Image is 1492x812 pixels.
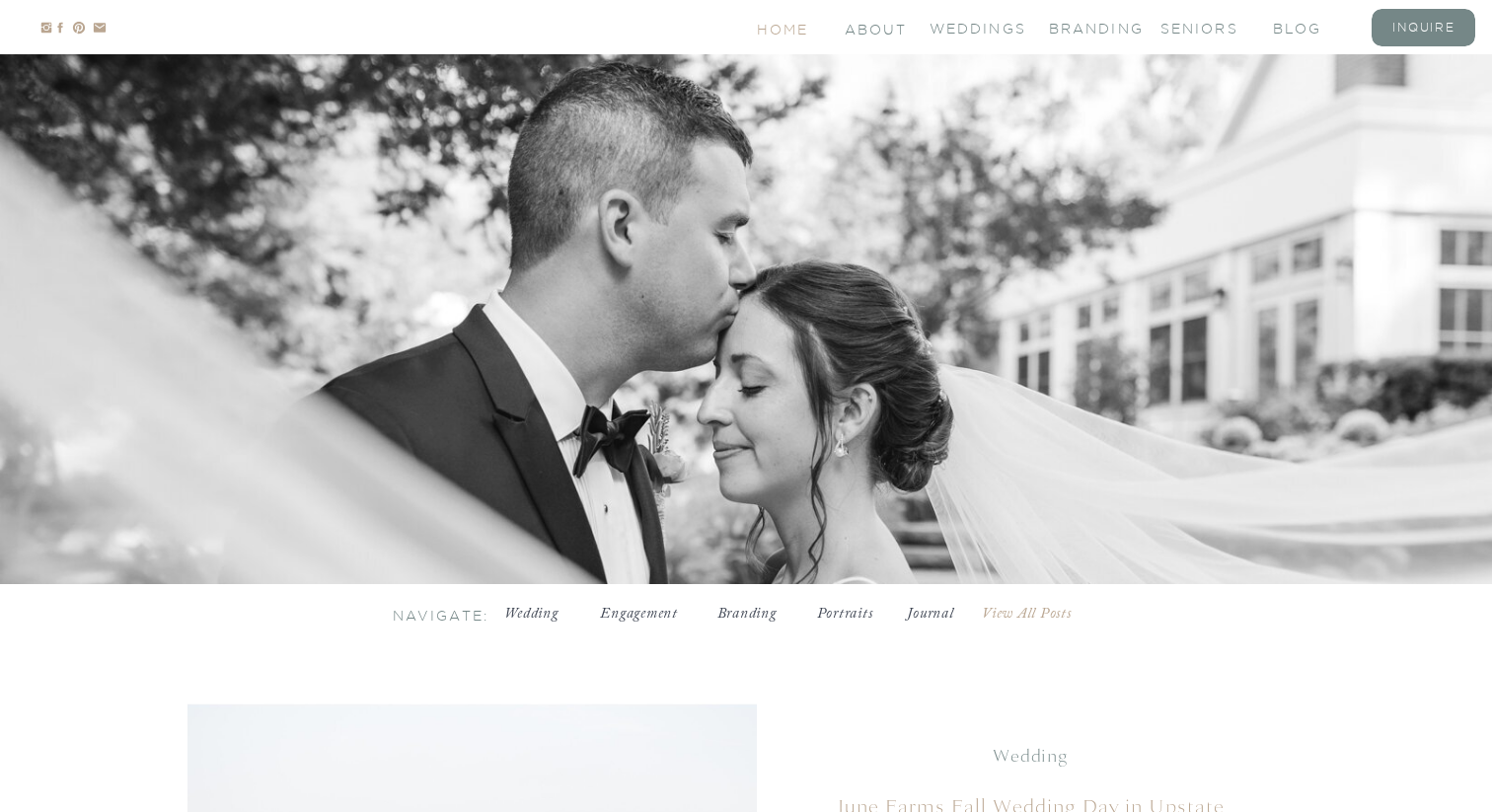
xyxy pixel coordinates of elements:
a: Engagement [592,604,686,624]
a: About [845,20,904,37]
a: Journal [901,604,960,624]
a: blog [1273,19,1352,36]
a: Weddings [930,19,1008,36]
a: Wedding [993,745,1069,768]
a: inquire [1384,19,1463,36]
a: Portraits [815,604,874,624]
a: Home [757,20,811,37]
h3: Navigate: [393,606,472,622]
a: Wedding [499,604,563,624]
a: Branding [709,604,783,624]
a: View All Posts [982,604,1100,624]
a: seniors [1160,19,1239,36]
a: branding [1049,19,1128,36]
